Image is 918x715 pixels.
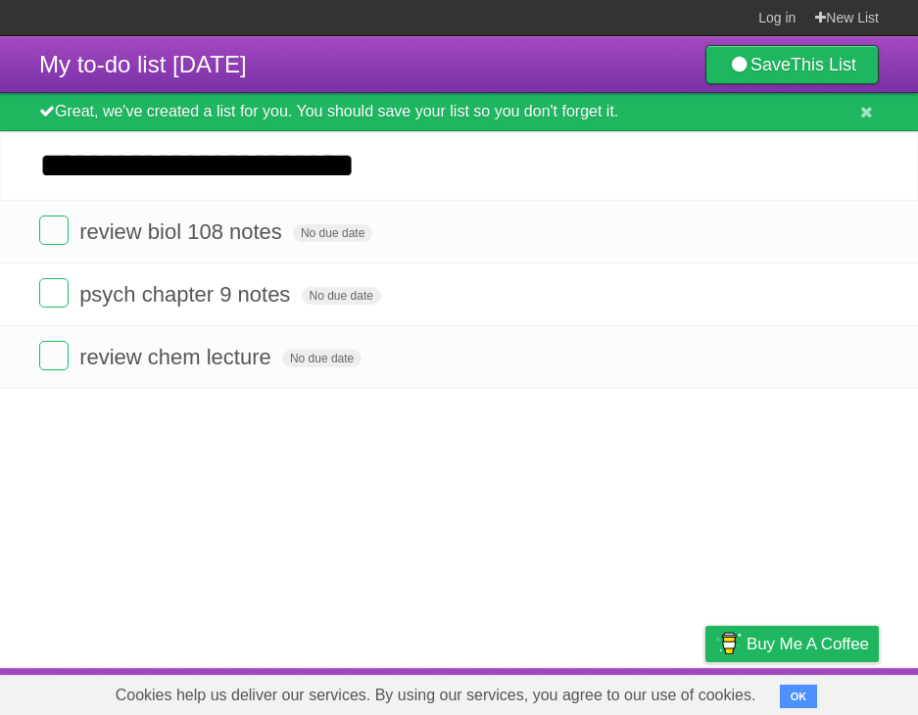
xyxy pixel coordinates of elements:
[780,685,818,708] button: OK
[755,673,879,710] a: Suggest a feature
[715,627,742,660] img: Buy me a coffee
[39,51,247,77] span: My to-do list [DATE]
[79,219,287,244] span: review biol 108 notes
[445,673,486,710] a: About
[39,278,69,308] label: Done
[96,676,776,715] span: Cookies help us deliver our services. By using our services, you agree to our use of cookies.
[613,673,656,710] a: Terms
[705,626,879,662] a: Buy me a coffee
[79,282,295,307] span: psych chapter 9 notes
[747,627,869,661] span: Buy me a coffee
[705,45,879,84] a: SaveThis List
[791,55,856,74] b: This List
[302,287,381,305] span: No due date
[39,341,69,370] label: Done
[293,224,372,242] span: No due date
[79,345,276,369] span: review chem lecture
[282,350,362,367] span: No due date
[39,215,69,245] label: Done
[680,673,731,710] a: Privacy
[509,673,589,710] a: Developers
